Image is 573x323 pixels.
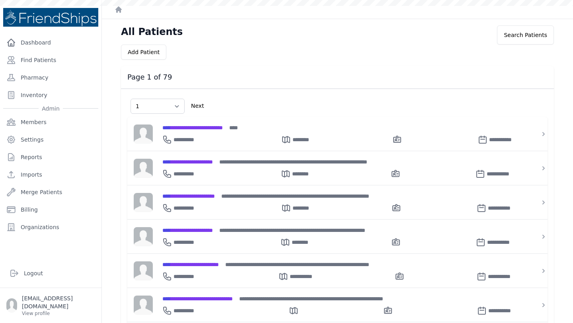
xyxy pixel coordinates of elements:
h1: All Patients [121,25,183,38]
a: [EMAIL_ADDRESS][DOMAIN_NAME] View profile [6,294,95,317]
a: Imports [3,167,98,183]
a: Find Patients [3,52,98,68]
a: Inventory [3,87,98,103]
span: Admin [39,105,63,113]
img: person-242608b1a05df3501eefc295dc1bc67a.jpg [134,227,153,246]
img: person-242608b1a05df3501eefc295dc1bc67a.jpg [134,159,153,178]
a: Settings [3,132,98,148]
img: person-242608b1a05df3501eefc295dc1bc67a.jpg [134,125,153,144]
a: Members [3,114,98,130]
img: person-242608b1a05df3501eefc295dc1bc67a.jpg [134,193,153,212]
h3: Page 1 of 79 [127,72,548,82]
p: [EMAIL_ADDRESS][DOMAIN_NAME] [22,294,95,310]
a: Logout [6,265,95,281]
button: Add Patient [121,45,166,60]
a: Reports [3,149,98,165]
a: Billing [3,202,98,218]
div: Next [188,95,207,117]
a: Merge Patients [3,184,98,200]
a: Pharmacy [3,70,98,86]
a: Dashboard [3,35,98,51]
img: person-242608b1a05df3501eefc295dc1bc67a.jpg [134,296,153,315]
div: Search Patients [497,25,554,45]
img: Medical Missions EMR [3,8,98,27]
a: Organizations [3,219,98,235]
p: View profile [22,310,95,317]
img: person-242608b1a05df3501eefc295dc1bc67a.jpg [134,261,153,280]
